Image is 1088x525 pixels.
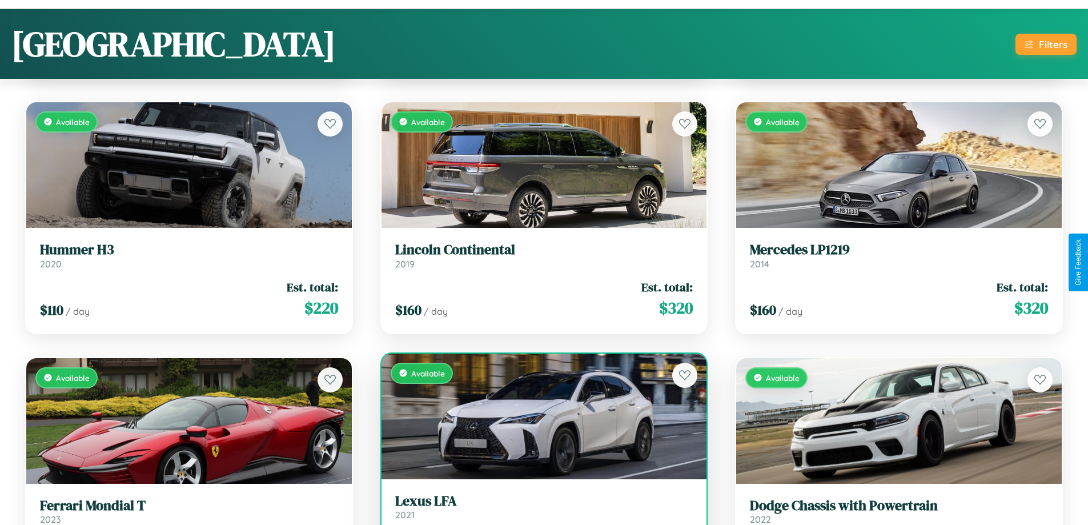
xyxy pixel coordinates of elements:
div: Give Feedback [1074,239,1082,286]
h1: [GEOGRAPHIC_DATA] [11,21,336,67]
span: $ 220 [304,296,338,319]
span: $ 110 [40,300,63,319]
span: Available [56,117,90,127]
h3: Dodge Chassis with Powertrain [750,498,1048,514]
span: / day [424,306,448,317]
h3: Hummer H3 [40,242,338,258]
a: Mercedes LP12192014 [750,242,1048,270]
span: Available [56,373,90,383]
span: Est. total: [641,279,693,295]
h3: Lexus LFA [395,493,693,510]
span: $ 160 [395,300,421,319]
div: Filters [1039,38,1067,50]
a: Lincoln Continental2019 [395,242,693,270]
span: 2021 [395,509,415,520]
span: Available [766,117,800,127]
span: Available [411,368,445,378]
h3: Ferrari Mondial T [40,498,338,514]
span: Available [766,373,800,383]
span: $ 320 [659,296,693,319]
span: / day [66,306,90,317]
span: Available [411,117,445,127]
h3: Mercedes LP1219 [750,242,1048,258]
span: 2022 [750,514,771,525]
span: Est. total: [997,279,1048,295]
span: 2020 [40,258,62,270]
span: $ 160 [750,300,776,319]
a: Hummer H32020 [40,242,338,270]
span: 2014 [750,258,769,270]
span: / day [778,306,802,317]
span: Est. total: [287,279,338,295]
span: 2023 [40,514,61,525]
a: Lexus LFA2021 [395,493,693,521]
span: 2019 [395,258,415,270]
span: $ 320 [1014,296,1048,319]
button: Filters [1015,34,1077,55]
h3: Lincoln Continental [395,242,693,258]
